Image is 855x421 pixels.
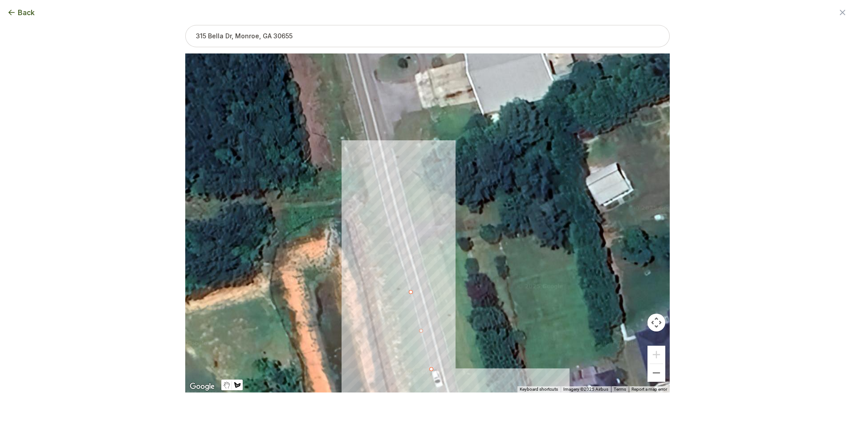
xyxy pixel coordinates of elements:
[520,386,558,392] button: Keyboard shortcuts
[232,380,243,390] button: Draw a shape
[187,381,217,392] img: Google
[7,7,35,18] button: Back
[647,364,665,382] button: Zoom out
[647,346,665,364] button: Zoom in
[18,7,35,18] span: Back
[221,380,232,390] button: Stop drawing
[187,381,217,392] a: Open this area in Google Maps (opens a new window)
[647,314,665,331] button: Map camera controls
[614,387,626,392] a: Terms (opens in new tab)
[563,387,608,392] span: Imagery ©2025 Airbus
[631,387,667,392] a: Report a map error
[185,25,670,47] input: 315 Bella Dr, Monroe, GA 30655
